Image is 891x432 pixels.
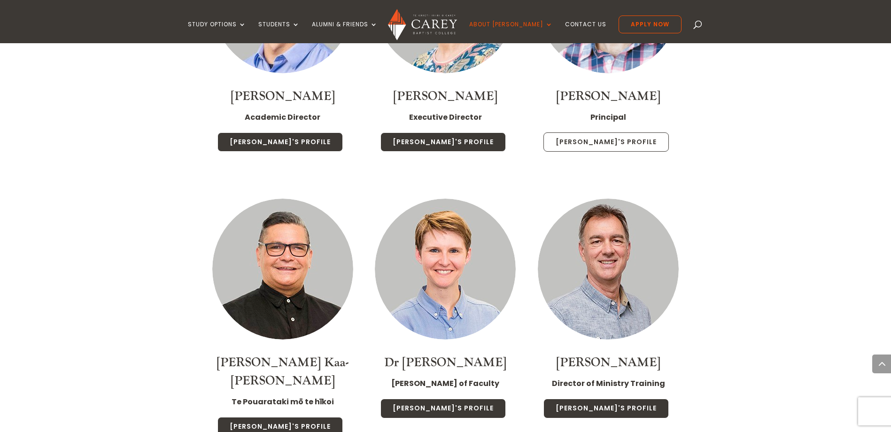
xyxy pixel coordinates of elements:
[388,9,457,40] img: Carey Baptist College
[380,132,506,152] a: [PERSON_NAME]'s Profile
[590,112,626,123] strong: Principal
[556,88,660,104] a: [PERSON_NAME]
[212,199,353,339] img: Luke Kaa-Morgan_300x300
[217,355,349,389] a: [PERSON_NAME] Kaa-[PERSON_NAME]
[312,21,378,43] a: Alumni & Friends
[391,378,499,389] strong: [PERSON_NAME] of Faculty
[409,112,482,123] strong: Executive Director
[375,199,516,339] img: Staff Thumbnail - Dr Christa McKirland
[384,355,506,370] a: Dr [PERSON_NAME]
[469,21,553,43] a: About [PERSON_NAME]
[619,15,682,33] a: Apply Now
[231,88,335,104] a: [PERSON_NAME]
[543,132,669,152] a: [PERSON_NAME]'s Profile
[556,355,660,370] a: [PERSON_NAME]
[217,132,343,152] a: [PERSON_NAME]'s Profile
[380,399,506,418] a: [PERSON_NAME]'s Profile
[393,88,497,104] a: [PERSON_NAME]
[552,378,665,389] strong: Director of Ministry Training
[245,112,320,123] strong: Academic Director
[543,399,669,418] a: [PERSON_NAME]'s Profile
[565,21,606,43] a: Contact Us
[188,21,246,43] a: Study Options
[232,396,334,407] strong: Te Pouarataki mō te hīkoi
[258,21,300,43] a: Students
[538,199,679,339] img: Staff Thumbnail - Jonny Weir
